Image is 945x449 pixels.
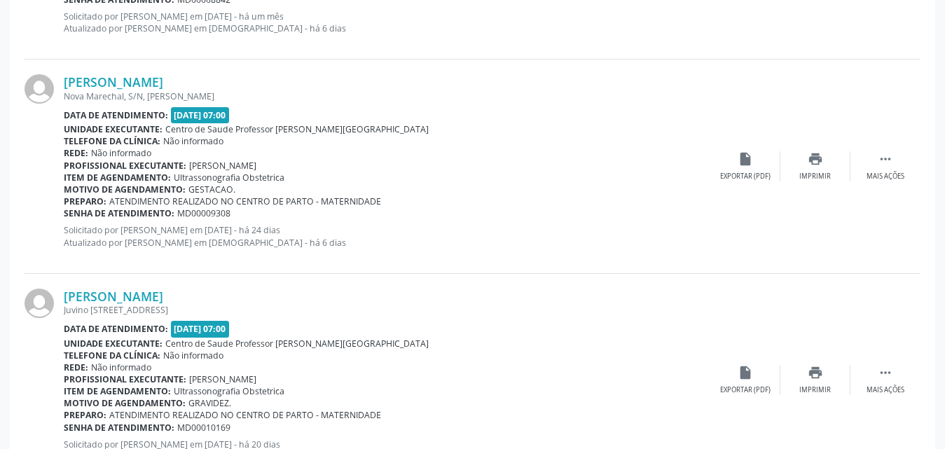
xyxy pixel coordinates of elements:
[64,373,186,385] b: Profissional executante:
[171,107,230,123] span: [DATE] 07:00
[64,109,168,121] b: Data de atendimento:
[64,304,710,316] div: Juvino [STREET_ADDRESS]
[64,397,186,409] b: Motivo de agendamento:
[165,338,429,350] span: Centro de Saude Professor [PERSON_NAME][GEOGRAPHIC_DATA]
[64,135,160,147] b: Telefone da clínica:
[799,385,831,395] div: Imprimir
[91,361,151,373] span: Não informado
[64,11,710,34] p: Solicitado por [PERSON_NAME] em [DATE] - há um mês Atualizado por [PERSON_NAME] em [DEMOGRAPHIC_D...
[878,151,893,167] i: 
[163,350,223,361] span: Não informado
[177,422,230,434] span: MD00010169
[64,147,88,159] b: Rede:
[64,195,106,207] b: Preparo:
[64,207,174,219] b: Senha de atendimento:
[177,207,230,219] span: MD00009308
[64,289,163,304] a: [PERSON_NAME]
[808,365,823,380] i: print
[174,172,284,184] span: Ultrassonografia Obstetrica
[25,74,54,104] img: img
[64,422,174,434] b: Senha de atendimento:
[189,373,256,385] span: [PERSON_NAME]
[64,123,163,135] b: Unidade executante:
[867,385,904,395] div: Mais ações
[109,409,381,421] span: ATENDIMENTO REALIZADO NO CENTRO DE PARTO - MATERNIDADE
[64,90,710,102] div: Nova Marechal, S/N, [PERSON_NAME]
[188,397,231,409] span: GRAVIDEZ.
[64,74,163,90] a: [PERSON_NAME]
[188,184,235,195] span: GESTACAO.
[64,224,710,248] p: Solicitado por [PERSON_NAME] em [DATE] - há 24 dias Atualizado por [PERSON_NAME] em [DEMOGRAPHIC_...
[720,385,771,395] div: Exportar (PDF)
[109,195,381,207] span: ATENDIMENTO REALIZADO NO CENTRO DE PARTO - MATERNIDADE
[738,365,753,380] i: insert_drive_file
[64,361,88,373] b: Rede:
[25,289,54,318] img: img
[165,123,429,135] span: Centro de Saude Professor [PERSON_NAME][GEOGRAPHIC_DATA]
[808,151,823,167] i: print
[163,135,223,147] span: Não informado
[64,184,186,195] b: Motivo de agendamento:
[64,350,160,361] b: Telefone da clínica:
[799,172,831,181] div: Imprimir
[91,147,151,159] span: Não informado
[174,385,284,397] span: Ultrassonografia Obstetrica
[64,160,186,172] b: Profissional executante:
[64,338,163,350] b: Unidade executante:
[720,172,771,181] div: Exportar (PDF)
[171,321,230,337] span: [DATE] 07:00
[64,172,171,184] b: Item de agendamento:
[64,385,171,397] b: Item de agendamento:
[738,151,753,167] i: insert_drive_file
[189,160,256,172] span: [PERSON_NAME]
[867,172,904,181] div: Mais ações
[64,323,168,335] b: Data de atendimento:
[64,409,106,421] b: Preparo:
[878,365,893,380] i: 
